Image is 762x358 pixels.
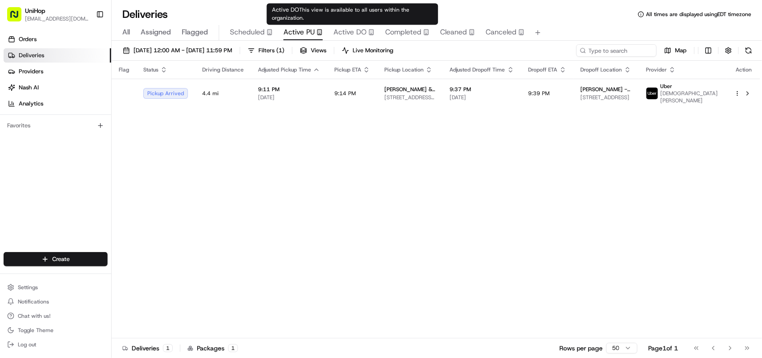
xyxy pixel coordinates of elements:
button: Create [4,252,108,266]
span: Views [311,46,326,55]
span: Analytics [19,100,43,108]
p: Welcome 👋 [9,36,162,51]
img: uber-new-logo.jpeg [646,88,658,99]
span: Knowledge Base [18,176,68,185]
span: This view is available to all users within the organization. [272,7,410,22]
img: 1736555255976-a54dd68f-1ca7-489b-9aae-adbdc363a1c4 [9,86,25,102]
span: [STREET_ADDRESS][PERSON_NAME] [384,94,436,101]
span: [PERSON_NAME] [28,139,72,146]
span: All times are displayed using EDT timezone [646,11,751,18]
span: Active DO [333,27,366,38]
button: [DATE] 12:00 AM - [DATE] 11:59 PM [119,44,236,57]
button: Log out [4,338,108,351]
div: Packages [187,344,238,353]
span: [STREET_ADDRESS] [581,94,632,101]
span: 9:14 PM [334,90,356,97]
span: Filters [258,46,284,55]
div: 1 [163,344,173,352]
span: 9:37 PM [450,86,514,93]
span: Flagged [182,27,208,38]
div: 1 [228,344,238,352]
span: Pickup Location [384,66,424,73]
span: All [122,27,130,38]
img: 8016278978528_b943e370aa5ada12b00a_72.png [19,86,35,102]
span: [DATE] [258,94,320,101]
span: Completed [385,27,421,38]
a: 💻API Documentation [72,173,147,189]
button: [EMAIL_ADDRESS][DOMAIN_NAME] [25,15,89,22]
span: 9:39 PM [529,90,550,97]
button: Views [296,44,330,57]
span: Status [143,66,158,73]
img: Nash [9,9,27,27]
button: Refresh [742,44,755,57]
span: Cleaned [440,27,467,38]
span: Active PU [283,27,315,38]
a: Orders [4,32,111,46]
button: Filters(1) [244,44,288,57]
button: Settings [4,281,108,294]
span: [DEMOGRAPHIC_DATA][PERSON_NAME] [660,90,720,104]
img: Brigitte Vinadas [9,131,23,145]
a: Providers [4,64,111,79]
div: 💻 [75,177,83,184]
span: Providers [19,67,43,76]
span: Notifications [18,298,49,305]
input: Type to search [576,44,657,57]
span: Flag [119,66,129,73]
span: Adjusted Dropoff Time [450,66,505,73]
p: Rows per page [559,344,603,353]
span: [PERSON_NAME] & [PERSON_NAME] [384,86,436,93]
span: • [74,139,77,146]
span: Settings [18,284,38,291]
span: Create [52,255,70,263]
span: Map [675,46,687,55]
input: Clear [23,58,147,67]
span: [DATE] 12:00 AM - [DATE] 11:59 PM [133,46,232,55]
span: Toggle Theme [18,327,54,334]
span: Scheduled [230,27,265,38]
a: Analytics [4,97,111,111]
span: Adjusted Pickup Time [258,66,311,73]
div: Action [734,66,753,73]
span: Dropoff Location [581,66,622,73]
div: 📗 [9,177,16,184]
span: 9:11 PM [258,86,320,93]
span: API Documentation [84,176,143,185]
span: Log out [18,341,36,348]
h1: Deliveries [122,7,168,21]
span: 4.4 mi [202,90,244,97]
button: Chat with us! [4,310,108,322]
span: [PERSON_NAME] - UniHop [581,86,632,93]
span: Uber [660,83,672,90]
button: Notifications [4,295,108,308]
div: Active DO [267,4,438,25]
button: See all [138,115,162,126]
span: Assigned [141,27,171,38]
span: Orders [19,35,37,43]
span: Provider [646,66,667,73]
a: Nash AI [4,80,111,95]
div: Deliveries [122,344,173,353]
span: Deliveries [19,51,44,59]
button: UniHop [25,6,45,15]
div: Past conversations [9,117,60,124]
span: Pickup ETA [334,66,361,73]
div: We're available if you need us! [40,95,123,102]
span: Nash AI [19,84,39,92]
span: [DATE] [450,94,514,101]
span: ( 1 ) [276,46,284,55]
div: Favorites [4,118,108,133]
span: [DATE] [79,139,97,146]
span: Canceled [486,27,516,38]
button: Map [660,44,691,57]
button: Live Monitoring [338,44,397,57]
span: Dropoff ETA [529,66,558,73]
a: Deliveries [4,48,111,63]
span: Pylon [89,198,108,205]
span: Chat with us! [18,312,50,320]
img: 1736555255976-a54dd68f-1ca7-489b-9aae-adbdc363a1c4 [18,139,25,147]
button: Toggle Theme [4,324,108,337]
